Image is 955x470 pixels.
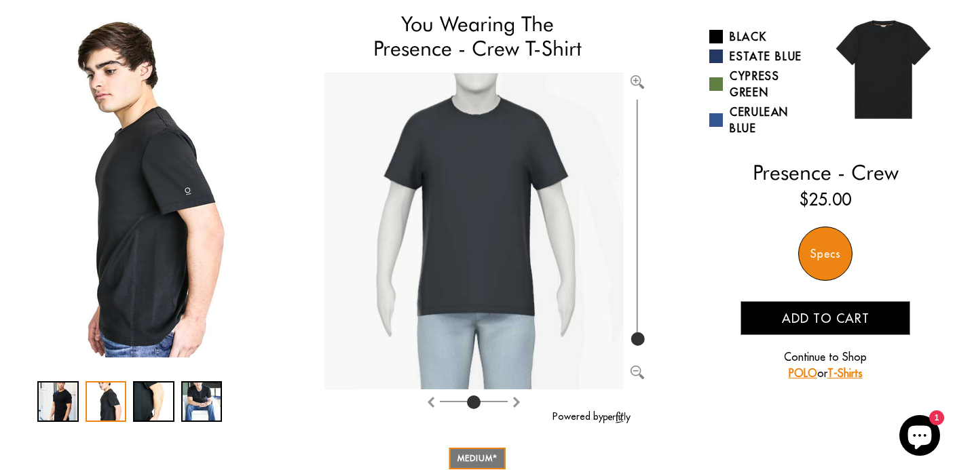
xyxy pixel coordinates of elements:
a: T-Shirts [827,366,863,380]
img: Zoom in [631,75,644,89]
a: POLO [789,366,817,380]
img: Copy_of_20002-01_Side_1024x1024_2x_6df090e6-e5e7-40aa-80d7-51d579b0ccb8_340x.jpg [14,12,245,357]
div: 2 / 4 [86,381,127,422]
img: Rotate clockwise [426,397,436,408]
ins: $25.00 [800,187,851,212]
h1: You Wearing The Presence - Crew T-Shirt [324,12,631,61]
img: Zoom out [631,366,644,379]
button: Zoom out [631,363,644,376]
div: 2 / 4 [14,12,246,357]
span: MEDIUM [457,453,498,463]
a: Cypress Green [709,68,815,100]
div: 1 / 4 [37,381,79,422]
inbox-online-store-chat: Shopify online store chat [895,415,944,459]
button: Add to cart [741,301,910,335]
div: 3 / 4 [133,381,174,422]
div: 4 / 4 [181,381,223,422]
a: Powered by [553,410,631,423]
a: Black [709,28,815,45]
a: Estate Blue [709,48,815,64]
h2: Presence - Crew [709,160,941,184]
p: Continue to Shop or [741,349,910,381]
button: Rotate clockwise [426,393,436,409]
img: Rotate counter clockwise [511,397,522,408]
a: Cerulean Blue [709,104,815,136]
img: 014.jpg [825,12,941,128]
button: Rotate counter clockwise [511,393,522,409]
div: Specs [798,227,853,281]
span: Add to cart [782,311,869,326]
img: Brand%2fOtero%2f20002-v2-R%2f56%2f7-M%2fAv%2f29df0c06-7dea-11ea-9f6a-0e35f21fd8c2%2fBlack%2f1%2ff... [324,73,624,390]
button: Zoom in [631,73,644,86]
img: perfitly-logo_73ae6c82-e2e3-4a36-81b1-9e913f6ac5a1.png [603,412,631,423]
a: MEDIUM [449,448,506,469]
